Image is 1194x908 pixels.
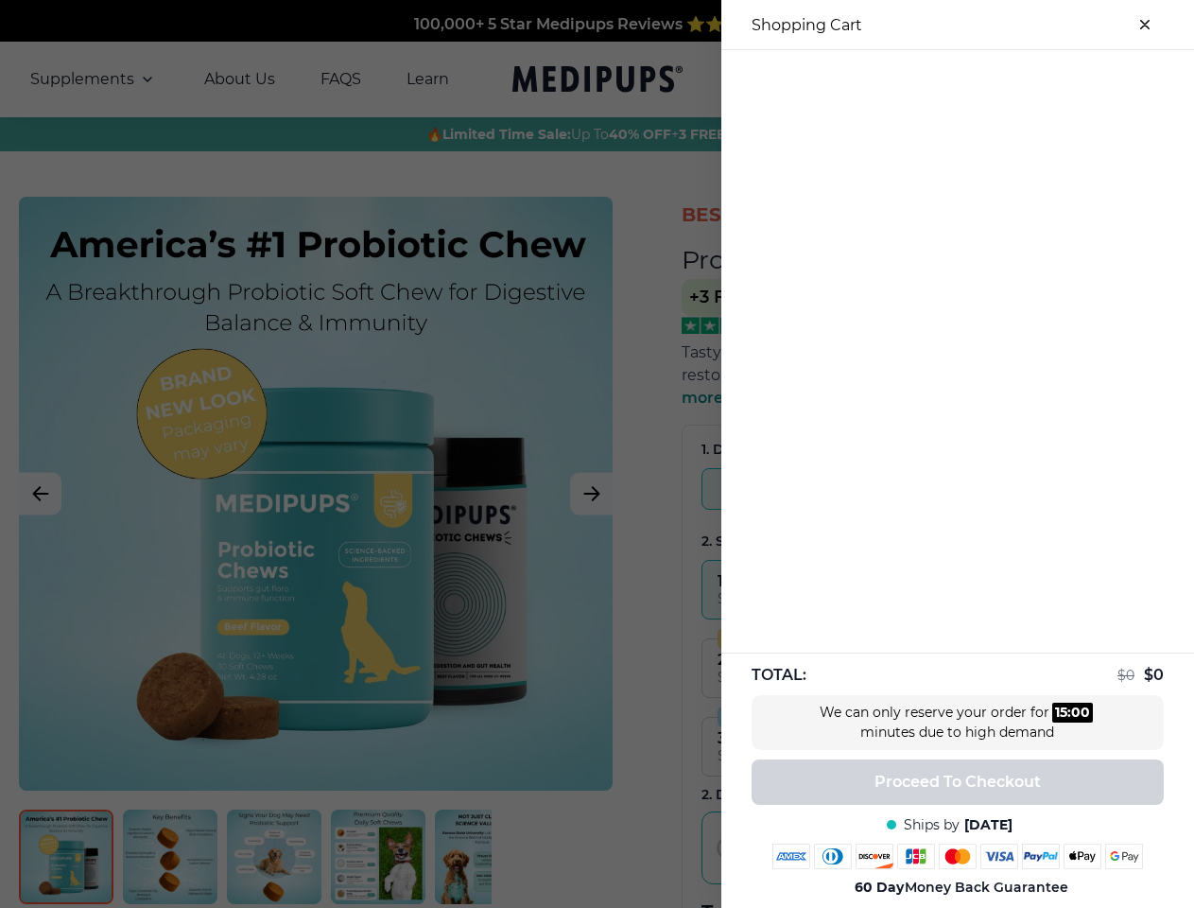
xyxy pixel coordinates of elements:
span: Ships by [904,816,960,834]
div: 15 [1055,703,1067,723]
strong: 60 Day [856,879,905,896]
div: We can only reserve your order for minutes due to high demand [816,703,1099,742]
div: : [1052,703,1093,723]
button: close-cart [1126,6,1164,44]
img: discover [856,844,893,869]
span: $ 0 [1144,666,1164,684]
img: google [1105,844,1143,869]
img: diners-club [814,844,852,869]
img: paypal [1022,844,1060,869]
img: amex [772,844,810,869]
span: Money Back Guarantee [856,879,1068,897]
h3: Shopping Cart [752,16,862,34]
div: 00 [1071,703,1090,723]
img: mastercard [939,844,977,869]
img: jcb [897,844,935,869]
span: $ 0 [1117,667,1134,684]
img: visa [980,844,1018,869]
span: [DATE] [964,816,1012,834]
img: apple [1064,844,1101,869]
span: TOTAL: [752,665,806,686]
